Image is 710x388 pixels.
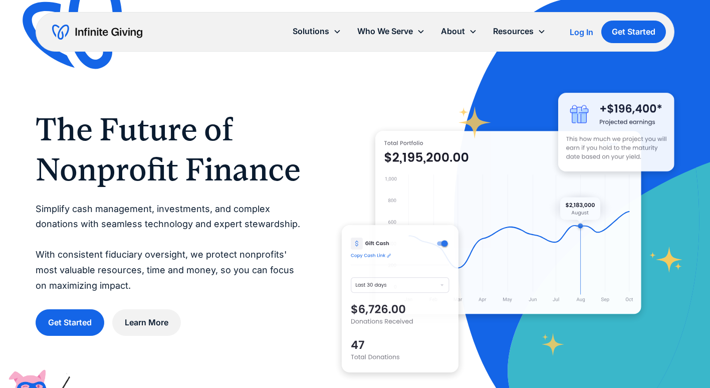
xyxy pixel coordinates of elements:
[433,21,485,42] div: About
[342,225,458,372] img: donation software for nonprofits
[36,109,302,189] h1: The Future of Nonprofit Finance
[649,247,682,273] img: fundraising star
[570,26,593,38] a: Log In
[112,309,181,336] a: Learn More
[357,25,413,38] div: Who We Serve
[36,309,104,336] a: Get Started
[493,25,534,38] div: Resources
[349,21,433,42] div: Who We Serve
[375,131,641,315] img: nonprofit donation platform
[570,28,593,36] div: Log In
[36,202,302,294] p: Simplify cash management, investments, and complex donations with seamless technology and expert ...
[285,21,349,42] div: Solutions
[441,25,465,38] div: About
[485,21,554,42] div: Resources
[52,24,142,40] a: home
[293,25,329,38] div: Solutions
[601,21,666,43] a: Get Started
